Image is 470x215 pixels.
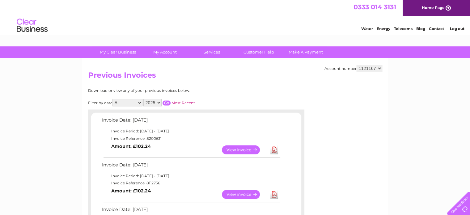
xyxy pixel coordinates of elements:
[354,3,396,11] a: 0333 014 3131
[429,26,444,31] a: Contact
[222,190,267,199] a: View
[361,26,373,31] a: Water
[377,26,390,31] a: Energy
[324,65,382,72] div: Account number
[111,188,151,194] b: Amount: £102.24
[100,172,281,180] td: Invoice Period: [DATE] - [DATE]
[171,101,195,105] a: Most Recent
[92,46,143,58] a: My Clear Business
[88,99,250,106] div: Filter by date
[186,46,237,58] a: Services
[394,26,413,31] a: Telecoms
[416,26,425,31] a: Blog
[233,46,284,58] a: Customer Help
[100,179,281,187] td: Invoice Reference: 8112736
[100,116,281,127] td: Invoice Date: [DATE]
[280,46,331,58] a: Make A Payment
[270,145,278,154] a: Download
[89,3,381,30] div: Clear Business is a trading name of Verastar Limited (registered in [GEOGRAPHIC_DATA] No. 3667643...
[222,145,267,154] a: View
[88,71,382,83] h2: Previous Invoices
[100,135,281,142] td: Invoice Reference: 8200631
[270,190,278,199] a: Download
[100,161,281,172] td: Invoice Date: [DATE]
[139,46,190,58] a: My Account
[88,88,250,93] div: Download or view any of your previous invoices below.
[100,127,281,135] td: Invoice Period: [DATE] - [DATE]
[111,144,151,149] b: Amount: £102.24
[16,16,48,35] img: logo.png
[450,26,464,31] a: Log out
